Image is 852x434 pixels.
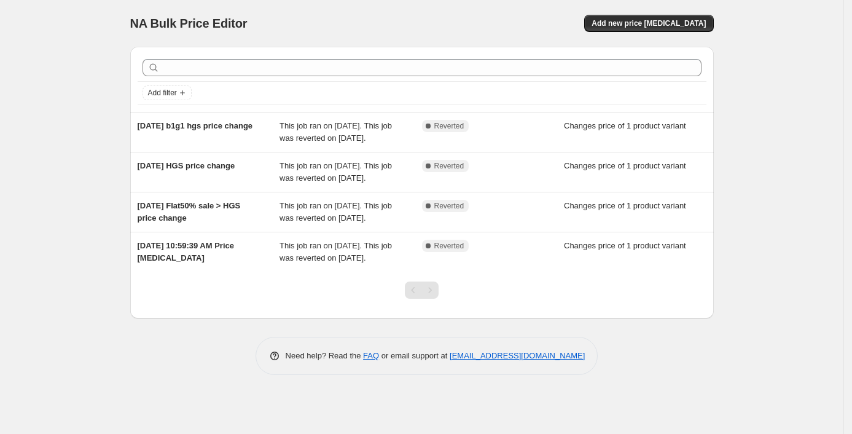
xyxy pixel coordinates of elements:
[434,121,464,131] span: Reverted
[286,351,364,360] span: Need help? Read the
[138,161,235,170] span: [DATE] HGS price change
[279,161,392,183] span: This job ran on [DATE]. This job was reverted on [DATE].
[564,161,686,170] span: Changes price of 1 product variant
[434,241,464,251] span: Reverted
[130,17,248,30] span: NA Bulk Price Editor
[138,121,253,130] span: [DATE] b1g1 hgs price change
[434,201,464,211] span: Reverted
[434,161,464,171] span: Reverted
[363,351,379,360] a: FAQ
[379,351,450,360] span: or email support at
[138,201,241,223] span: [DATE] Flat50% sale > HGS price change
[592,18,706,28] span: Add new price [MEDICAL_DATA]
[405,282,439,299] nav: Pagination
[148,88,177,98] span: Add filter
[143,85,192,100] button: Add filter
[279,121,392,143] span: This job ran on [DATE]. This job was reverted on [DATE].
[564,241,686,250] span: Changes price of 1 product variant
[450,351,585,360] a: [EMAIL_ADDRESS][DOMAIN_NAME]
[564,201,686,210] span: Changes price of 1 product variant
[279,201,392,223] span: This job ran on [DATE]. This job was reverted on [DATE].
[564,121,686,130] span: Changes price of 1 product variant
[584,15,713,32] button: Add new price [MEDICAL_DATA]
[138,241,235,262] span: [DATE] 10:59:39 AM Price [MEDICAL_DATA]
[279,241,392,262] span: This job ran on [DATE]. This job was reverted on [DATE].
